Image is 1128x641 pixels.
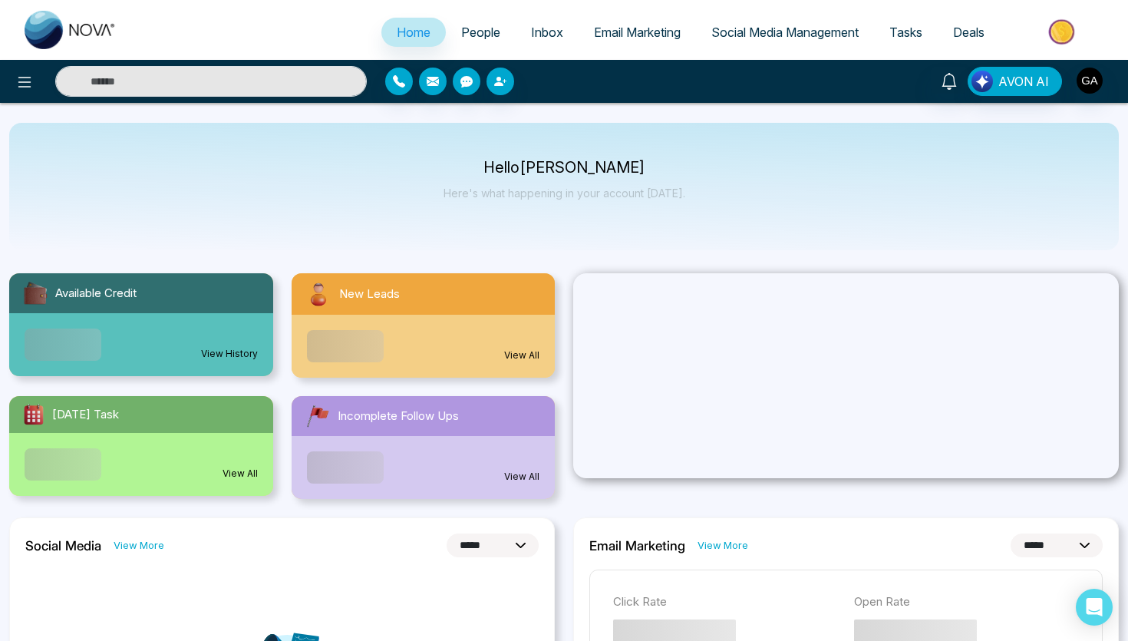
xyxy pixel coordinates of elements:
[1008,15,1119,49] img: Market-place.gif
[854,593,1080,611] p: Open Rate
[1077,68,1103,94] img: User Avatar
[889,25,922,40] span: Tasks
[55,285,137,302] span: Available Credit
[594,25,681,40] span: Email Marketing
[25,538,101,553] h2: Social Media
[953,25,985,40] span: Deals
[461,25,500,40] span: People
[446,18,516,47] a: People
[282,273,565,378] a: New LeadsView All
[114,538,164,553] a: View More
[696,18,874,47] a: Social Media Management
[201,347,258,361] a: View History
[282,396,565,499] a: Incomplete Follow UpsView All
[711,25,859,40] span: Social Media Management
[304,402,331,430] img: followUps.svg
[381,18,446,47] a: Home
[531,25,563,40] span: Inbox
[338,408,459,425] span: Incomplete Follow Ups
[874,18,938,47] a: Tasks
[25,11,117,49] img: Nova CRM Logo
[504,470,539,484] a: View All
[516,18,579,47] a: Inbox
[589,538,685,553] h2: Email Marketing
[304,279,333,309] img: newLeads.svg
[223,467,258,481] a: View All
[52,406,119,424] span: [DATE] Task
[613,593,839,611] p: Click Rate
[397,25,430,40] span: Home
[444,187,685,200] p: Here's what happening in your account [DATE].
[339,286,400,303] span: New Leads
[21,402,46,427] img: todayTask.svg
[968,67,1062,96] button: AVON AI
[698,538,748,553] a: View More
[1076,589,1113,626] div: Open Intercom Messenger
[971,71,993,92] img: Lead Flow
[21,279,49,307] img: availableCredit.svg
[998,72,1049,91] span: AVON AI
[938,18,1000,47] a: Deals
[444,161,685,174] p: Hello [PERSON_NAME]
[504,349,539,362] a: View All
[579,18,696,47] a: Email Marketing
